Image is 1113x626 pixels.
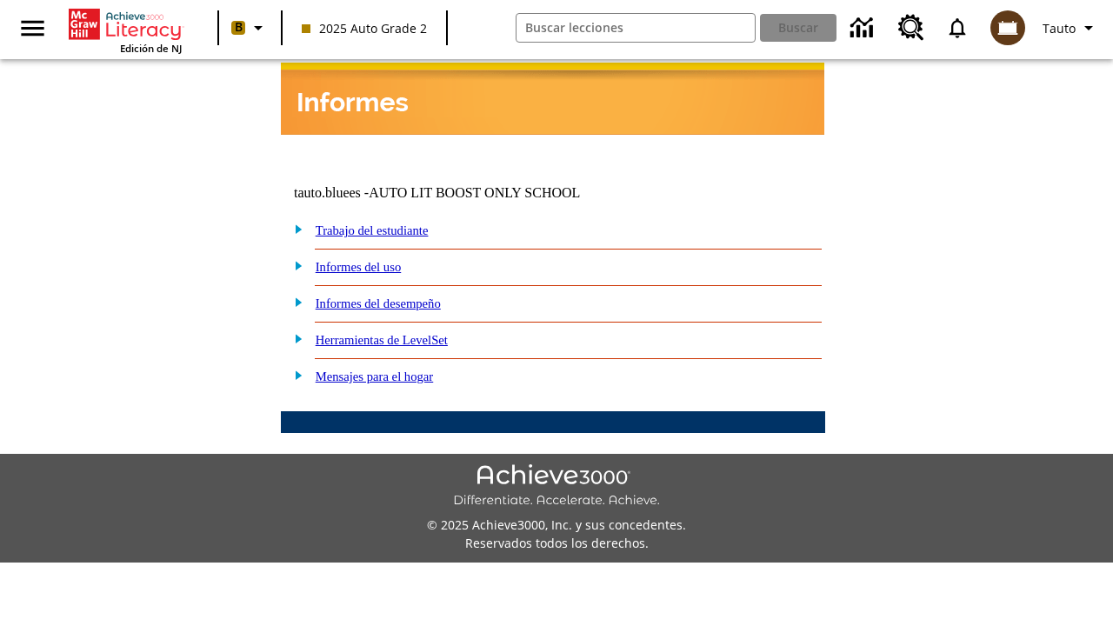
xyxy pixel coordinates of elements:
button: Escoja un nuevo avatar [980,5,1036,50]
img: avatar image [990,10,1025,45]
img: header [281,63,824,135]
img: plus.gif [285,367,303,383]
a: Informes del uso [316,260,402,274]
img: plus.gif [285,221,303,236]
img: plus.gif [285,294,303,310]
a: Mensajes para el hogar [316,370,434,383]
button: Perfil/Configuración [1036,12,1106,43]
button: Abrir el menú lateral [7,3,58,54]
span: Edición de NJ [120,42,182,55]
img: plus.gif [285,257,303,273]
span: 2025 Auto Grade 2 [302,19,427,37]
span: Tauto [1043,19,1076,37]
img: plus.gif [285,330,303,346]
td: tauto.bluees - [294,185,614,201]
img: Achieve3000 Differentiate Accelerate Achieve [453,464,660,509]
a: Herramientas de LevelSet [316,333,448,347]
nobr: AUTO LIT BOOST ONLY SCHOOL [369,185,580,200]
a: Centro de recursos, Se abrirá en una pestaña nueva. [888,4,935,51]
span: B [235,17,243,38]
a: Trabajo del estudiante [316,223,429,237]
a: Informes del desempeño [316,296,441,310]
button: Boost El color de la clase es anaranjado claro. Cambiar el color de la clase. [224,12,276,43]
input: Buscar campo [517,14,756,42]
a: Centro de información [840,4,888,52]
div: Portada [69,5,182,55]
a: Notificaciones [935,5,980,50]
